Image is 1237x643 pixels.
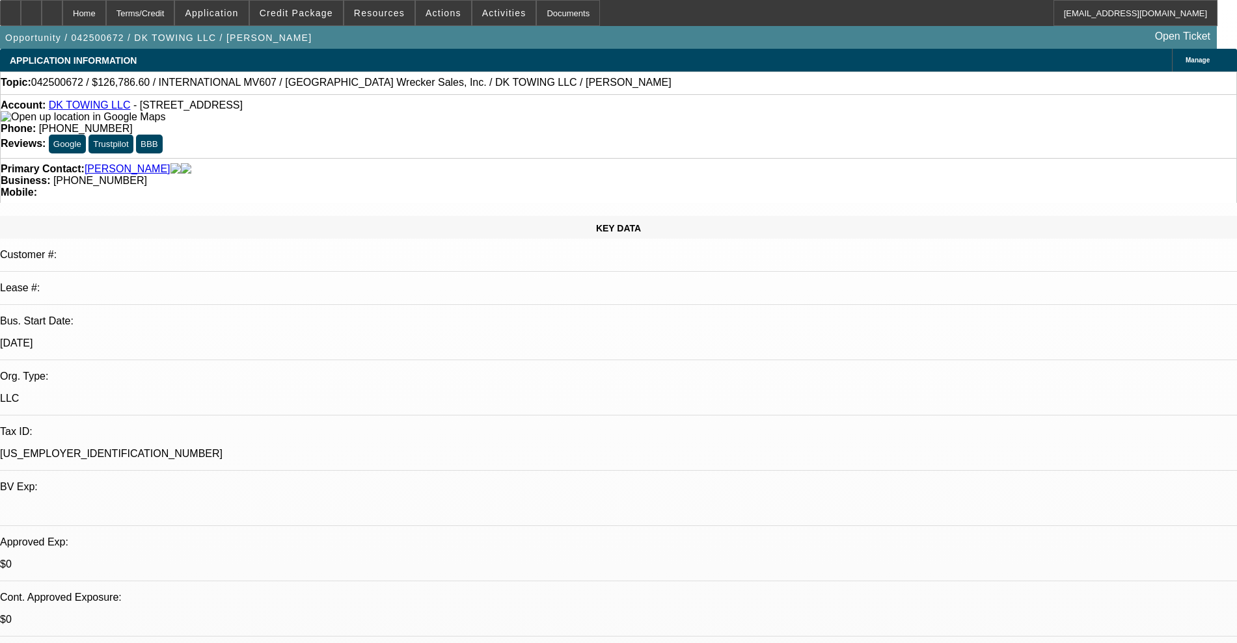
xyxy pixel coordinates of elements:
span: APPLICATION INFORMATION [10,55,137,66]
button: Credit Package [250,1,343,25]
button: Activities [472,1,536,25]
span: - [STREET_ADDRESS] [133,99,243,111]
img: facebook-icon.png [170,163,181,175]
span: 042500672 / $126,786.60 / INTERNATIONAL MV607 / [GEOGRAPHIC_DATA] Wrecker Sales, Inc. / DK TOWING... [31,77,672,88]
span: Application [185,8,238,18]
span: Manage [1186,57,1210,64]
button: BBB [136,135,163,153]
button: Google [49,135,86,153]
span: [PHONE_NUMBER] [39,123,133,134]
a: [PERSON_NAME] [85,163,170,175]
span: Activities [482,8,526,18]
strong: Business: [1,175,50,186]
span: Credit Package [260,8,333,18]
img: Open up location in Google Maps [1,111,165,123]
strong: Reviews: [1,138,46,149]
button: Actions [416,1,471,25]
a: View Google Maps [1,111,165,122]
strong: Phone: [1,123,36,134]
span: Opportunity / 042500672 / DK TOWING LLC / [PERSON_NAME] [5,33,312,43]
span: Actions [426,8,461,18]
span: KEY DATA [596,223,641,233]
strong: Mobile: [1,187,37,198]
span: [PHONE_NUMBER] [53,175,147,186]
strong: Primary Contact: [1,163,85,175]
span: Resources [354,8,405,18]
strong: Account: [1,99,46,111]
button: Resources [344,1,415,25]
a: DK TOWING LLC [49,99,131,111]
a: Open Ticket [1150,25,1216,47]
button: Trustpilot [88,135,133,153]
button: Application [175,1,248,25]
img: linkedin-icon.png [181,163,191,175]
strong: Topic: [1,77,31,88]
